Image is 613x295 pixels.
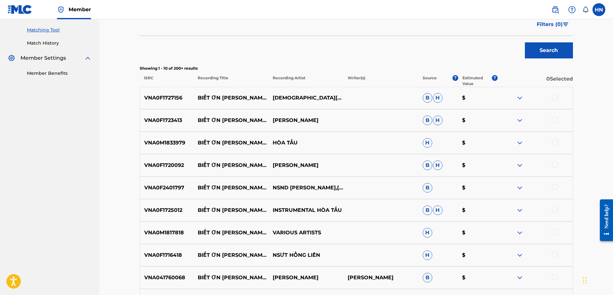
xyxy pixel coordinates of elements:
[194,117,269,124] p: BIẾT ƠN [PERSON_NAME] [PERSON_NAME]
[21,54,66,62] span: Member Settings
[193,75,268,87] p: Recording Title
[140,184,194,192] p: VNA0F2401797
[269,229,344,237] p: VARIOUS ARTISTS
[84,54,92,62] img: expand
[433,116,443,125] span: H
[194,274,269,282] p: BIẾT ƠN [PERSON_NAME] [PERSON_NAME]
[8,54,15,62] img: Member Settings
[140,274,194,282] p: VNA041760068
[595,195,613,246] iframe: Resource Center
[8,5,32,14] img: MLC Logo
[458,251,498,259] p: $
[140,75,194,87] p: ISRC
[140,94,194,102] p: VNA0F1727156
[551,6,559,13] img: search
[194,251,269,259] p: BIẾT ƠN [PERSON_NAME] [PERSON_NAME]
[462,75,492,87] p: Estimated Value
[566,3,578,16] div: Help
[458,206,498,214] p: $
[458,184,498,192] p: $
[458,117,498,124] p: $
[194,229,269,237] p: BIẾT ƠN [PERSON_NAME] [PERSON_NAME]
[423,161,432,170] span: B
[433,205,443,215] span: H
[423,205,432,215] span: B
[549,3,562,16] a: Public Search
[269,94,344,102] p: [DEMOGRAPHIC_DATA][PERSON_NAME]
[194,94,269,102] p: BIẾT ƠN [PERSON_NAME] [PERSON_NAME]
[498,75,573,87] p: 0 Selected
[433,161,443,170] span: H
[525,42,573,58] button: Search
[563,22,568,26] img: filter
[194,184,269,192] p: BIẾT ƠN [PERSON_NAME] [PERSON_NAME]
[423,75,437,87] p: Source
[423,138,432,148] span: H
[27,27,92,33] a: Matching Tool
[533,16,573,32] button: Filters (0)
[582,6,589,13] div: Notifications
[423,93,432,103] span: B
[269,75,344,87] p: Recording Artist
[27,70,92,77] a: Member Benefits
[458,94,498,102] p: $
[516,251,524,259] img: expand
[516,274,524,282] img: expand
[269,274,344,282] p: [PERSON_NAME]
[27,40,92,47] a: Match History
[516,161,524,169] img: expand
[140,139,194,147] p: VNA0M1833979
[458,139,498,147] p: $
[452,75,458,81] span: ?
[194,161,269,169] p: BIẾT ƠN [PERSON_NAME] [PERSON_NAME]
[140,206,194,214] p: VNA0F1725012
[516,117,524,124] img: expand
[57,6,65,13] img: Top Rightsholder
[423,273,432,282] span: B
[269,117,344,124] p: [PERSON_NAME]
[458,229,498,237] p: $
[194,206,269,214] p: BIẾT ƠN [PERSON_NAME] [PERSON_NAME]
[592,3,605,16] div: User Menu
[140,251,194,259] p: VNA0F1716418
[516,94,524,102] img: expand
[581,264,613,295] iframe: Chat Widget
[344,75,418,87] p: Writer(s)
[423,250,432,260] span: H
[537,21,563,28] span: Filters ( 0 )
[269,161,344,169] p: [PERSON_NAME]
[269,184,344,192] p: NSND [PERSON_NAME],[PERSON_NAME],HỢP [PERSON_NAME] QK7
[140,161,194,169] p: VNA0F1720092
[516,139,524,147] img: expand
[516,206,524,214] img: expand
[344,274,418,282] p: [PERSON_NAME]
[433,93,443,103] span: H
[269,251,344,259] p: NSƯT HỒNG LIÊN
[458,161,498,169] p: $
[140,117,194,124] p: VNA0F1723413
[69,6,91,13] span: Member
[492,75,498,81] span: ?
[423,116,432,125] span: B
[516,184,524,192] img: expand
[423,183,432,193] span: B
[194,139,269,147] p: BIẾT ƠN [PERSON_NAME] [PERSON_NAME]
[269,139,344,147] p: HÒA TẤU
[458,274,498,282] p: $
[423,228,432,238] span: H
[140,65,573,71] p: Showing 1 - 10 of 200+ results
[269,206,344,214] p: INSTRUMENTAL HÒA TẤU
[140,229,194,237] p: VNA0M1817818
[568,6,576,13] img: help
[583,271,587,290] div: Drag
[516,229,524,237] img: expand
